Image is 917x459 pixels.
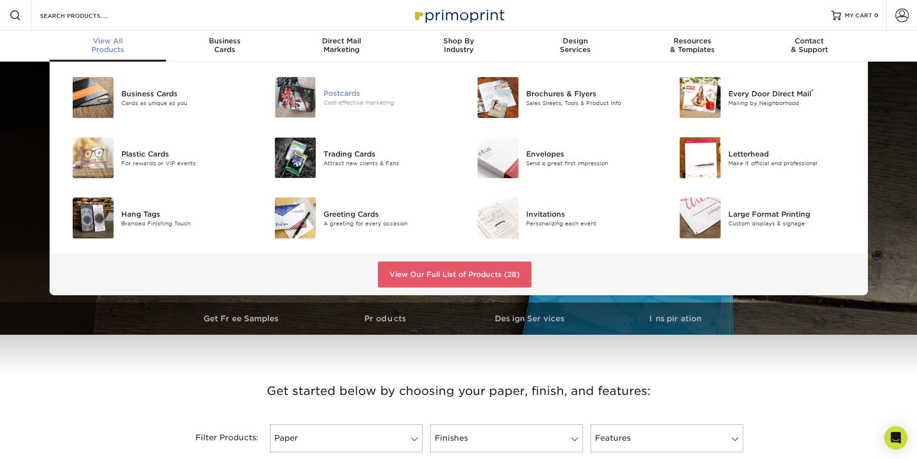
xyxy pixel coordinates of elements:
div: A greeting for every occasion [323,219,451,227]
span: Contact [751,37,868,45]
sup: ® [811,88,814,95]
a: Contact& Support [751,31,868,62]
img: Large Format Printing [680,197,721,238]
div: Envelopes [526,148,654,159]
span: Direct Mail [283,37,400,45]
a: View Our Full List of Products (28) [378,262,531,288]
a: DesignServices [517,31,634,62]
div: Filter Products: [170,424,266,452]
div: Industry [400,37,517,54]
div: Branded Finishing Touch [121,219,249,227]
div: Services [517,37,634,54]
div: Marketing [283,37,400,54]
a: View AllProducts [50,31,167,62]
div: Send a great first impression [526,159,654,167]
a: BusinessCards [166,31,283,62]
a: Envelopes Envelopes Send a great first impression [466,133,654,182]
div: Postcards [323,88,451,99]
div: Sales Sheets, Tools & Product Info [526,99,654,107]
img: Letterhead [680,137,721,178]
div: Invitations [526,209,654,219]
div: Make it official and professional [728,159,856,167]
span: Design [517,37,634,45]
h3: Get started below by choosing your paper, finish, and features: [177,369,740,413]
a: Postcards Postcards Cost-effective marketing [263,73,452,121]
a: Brochures & Flyers Brochures & Flyers Sales Sheets, Tools & Product Info [466,73,654,122]
a: Business Cards Business Cards Cards as unique as you [61,73,249,122]
a: Greeting Cards Greeting Cards A greeting for every occasion [263,194,452,242]
img: Trading Cards [275,137,316,178]
img: Postcards [275,77,316,118]
span: 0 [874,12,878,19]
a: Letterhead Letterhead Make it official and professional [668,133,856,182]
div: Attract new clients & Fans [323,159,451,167]
a: Hang Tags Hang Tags Branded Finishing Touch [61,194,249,242]
div: & Support [751,37,868,54]
div: Business Cards [121,88,249,99]
div: Hang Tags [121,209,249,219]
span: MY CART [845,12,872,20]
div: Personalizing each event [526,219,654,227]
a: Invitations Invitations Personalizing each event [466,194,654,242]
a: Features [591,424,743,452]
a: Large Format Printing Large Format Printing Custom displays & signage [668,194,856,242]
span: View All [50,37,167,45]
a: Finishes [430,424,583,452]
div: For rewards or VIP events [121,159,249,167]
div: Products [50,37,167,54]
img: Every Door Direct Mail [680,77,721,118]
a: Plastic Cards Plastic Cards For rewards or VIP events [61,133,249,182]
img: Envelopes [478,137,518,178]
img: Greeting Cards [275,197,316,238]
a: Resources& Templates [634,31,751,62]
div: Cost-effective marketing [323,99,451,107]
img: Plastic Cards [73,137,114,178]
div: Greeting Cards [323,209,451,219]
img: Primoprint [411,5,507,26]
span: Business [166,37,283,45]
a: Shop ByIndustry [400,31,517,62]
span: Shop By [400,37,517,45]
div: & Templates [634,37,751,54]
img: Brochures & Flyers [478,77,518,118]
div: Open Intercom Messenger [884,426,907,449]
div: Custom displays & signage [728,219,856,227]
div: Brochures & Flyers [526,88,654,99]
div: Cards [166,37,283,54]
a: Every Door Direct Mail Every Door Direct Mail® Mailing by Neighborhood [668,73,856,122]
div: Every Door Direct Mail [728,88,856,99]
span: Resources [634,37,751,45]
img: Invitations [478,197,518,238]
div: Trading Cards [323,148,451,159]
input: SEARCH PRODUCTS..... [39,10,133,21]
img: Business Cards [73,77,114,118]
div: Plastic Cards [121,148,249,159]
a: Trading Cards Trading Cards Attract new clients & Fans [263,133,452,182]
a: Paper [270,424,423,452]
img: Hang Tags [73,197,114,238]
div: Large Format Printing [728,209,856,219]
div: Letterhead [728,148,856,159]
div: Cards as unique as you [121,99,249,107]
div: Mailing by Neighborhood [728,99,856,107]
a: Direct MailMarketing [283,31,400,62]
